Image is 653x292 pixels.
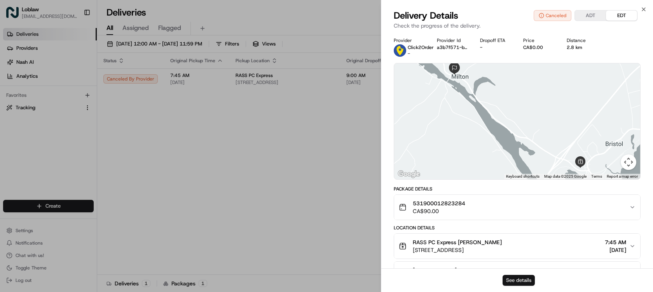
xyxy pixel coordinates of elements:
span: [DATE] [69,121,85,127]
div: Location Details [394,225,641,231]
img: Loblaw 12 agents [8,134,20,147]
div: Price [523,37,554,44]
span: 7:45 AM [605,238,626,246]
span: Map data ©2025 Google [544,174,587,178]
span: [PERSON_NAME] [413,266,457,274]
span: Delivery Details [394,9,458,22]
div: CA$0.00 [523,44,554,51]
img: Google [396,169,422,179]
img: 1736555255976-a54dd68f-1ca7-489b-9aae-adbdc363a1c4 [16,121,22,127]
button: a3b7f571-ba71-25c6-0340-6473545059d8 [437,44,468,51]
button: ADT [575,10,606,21]
span: [DATE] [71,142,87,148]
img: 1736555255976-a54dd68f-1ca7-489b-9aae-adbdc363a1c4 [8,74,22,88]
img: Nash [8,8,23,23]
div: - [480,44,511,51]
button: EDT [606,10,637,21]
div: 📗 [8,175,14,181]
span: API Documentation [73,174,125,182]
div: 2.8 km [567,44,597,51]
div: Package Details [394,186,641,192]
span: 9:00 AM [605,266,626,274]
div: Past conversations [8,101,52,107]
button: Keyboard shortcuts [506,174,540,179]
span: • [65,121,67,127]
div: Dropoff ETA [480,37,511,44]
a: 📗Knowledge Base [5,171,63,185]
button: See all [120,100,141,109]
a: Powered byPylon [55,192,94,199]
button: 531900012823284CA$90.00 [394,195,640,220]
button: Map camera controls [621,154,636,170]
span: [STREET_ADDRESS] [413,246,502,254]
a: Report a map error [607,174,638,178]
div: We're available if you need us! [35,82,107,88]
p: Welcome 👋 [8,31,141,44]
span: • [67,142,70,148]
span: [PERSON_NAME] [24,121,63,127]
img: Jandy Espique [8,113,20,126]
div: 💻 [66,175,72,181]
span: Knowledge Base [16,174,59,182]
span: RASS PC Express [PERSON_NAME] [413,238,502,246]
img: 1755196953914-cd9d9cba-b7f7-46ee-b6f5-75ff69acacf5 [16,74,30,88]
p: Check the progress of the delivery. [394,22,641,30]
a: Open this area in Google Maps (opens a new window) [396,169,422,179]
input: Clear [20,50,128,58]
div: Provider [394,37,424,44]
span: 531900012823284 [413,199,465,207]
span: Loblaw 12 agents [24,142,65,148]
a: 💻API Documentation [63,171,128,185]
button: [PERSON_NAME]9:00 AM [394,262,640,287]
button: Start new chat [132,77,141,86]
span: Click2Order [408,44,434,51]
span: [DATE] [605,246,626,254]
button: Canceled [534,10,571,21]
span: CA$90.00 [413,207,465,215]
button: RASS PC Express [PERSON_NAME][STREET_ADDRESS]7:45 AM[DATE] [394,234,640,259]
img: profile_click2order_cartwheel.png [394,44,406,57]
span: - [408,51,410,57]
span: Pylon [77,193,94,199]
button: See details [503,275,535,286]
div: Start new chat [35,74,127,82]
div: Provider Id [437,37,468,44]
div: Distance [567,37,597,44]
a: Terms (opens in new tab) [591,174,602,178]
